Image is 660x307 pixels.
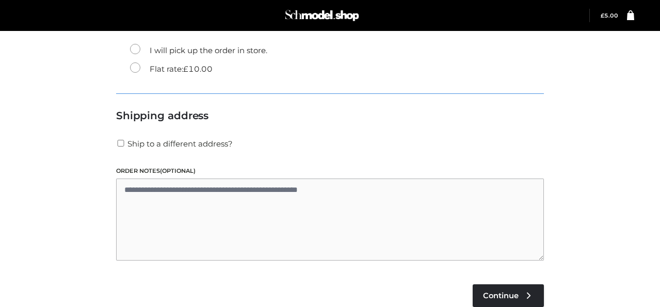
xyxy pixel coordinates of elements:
h3: Shipping address [116,109,544,122]
a: Continue [473,284,544,307]
bdi: 10.00 [183,64,213,74]
span: £ [601,12,604,19]
bdi: 5.00 [601,12,618,19]
span: (optional) [160,167,196,174]
label: Flat rate: [130,62,213,76]
input: Ship to a different address? [116,140,125,147]
span: Ship to a different address? [127,139,233,149]
span: £ [183,64,188,74]
a: £5.00 [601,12,618,19]
label: Order notes [116,166,544,176]
label: I will pick up the order in store. [130,44,267,57]
span: Continue [483,291,519,300]
img: Schmodel Admin 964 [283,5,361,26]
